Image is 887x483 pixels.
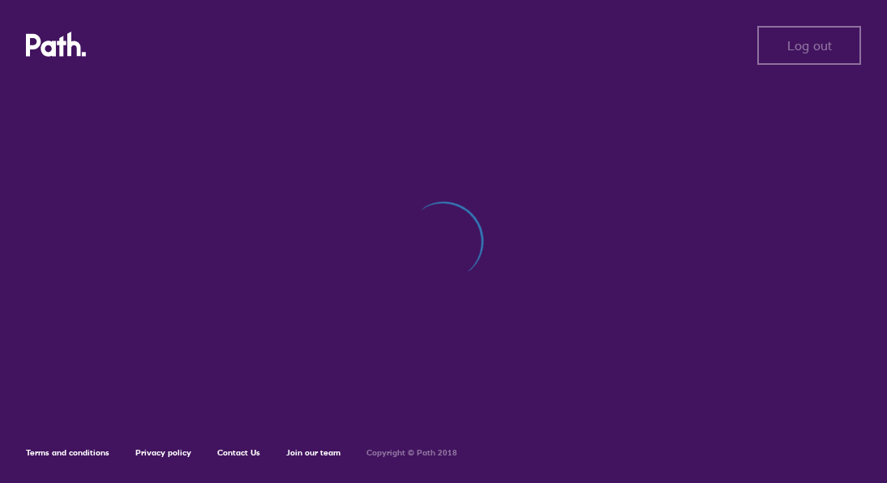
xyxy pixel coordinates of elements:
a: Privacy policy [135,447,191,458]
span: Log out [787,38,832,53]
a: Terms and conditions [26,447,109,458]
h6: Copyright © Path 2018 [366,448,457,458]
a: Join our team [286,447,341,458]
button: Log out [757,26,861,65]
a: Contact Us [217,447,260,458]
